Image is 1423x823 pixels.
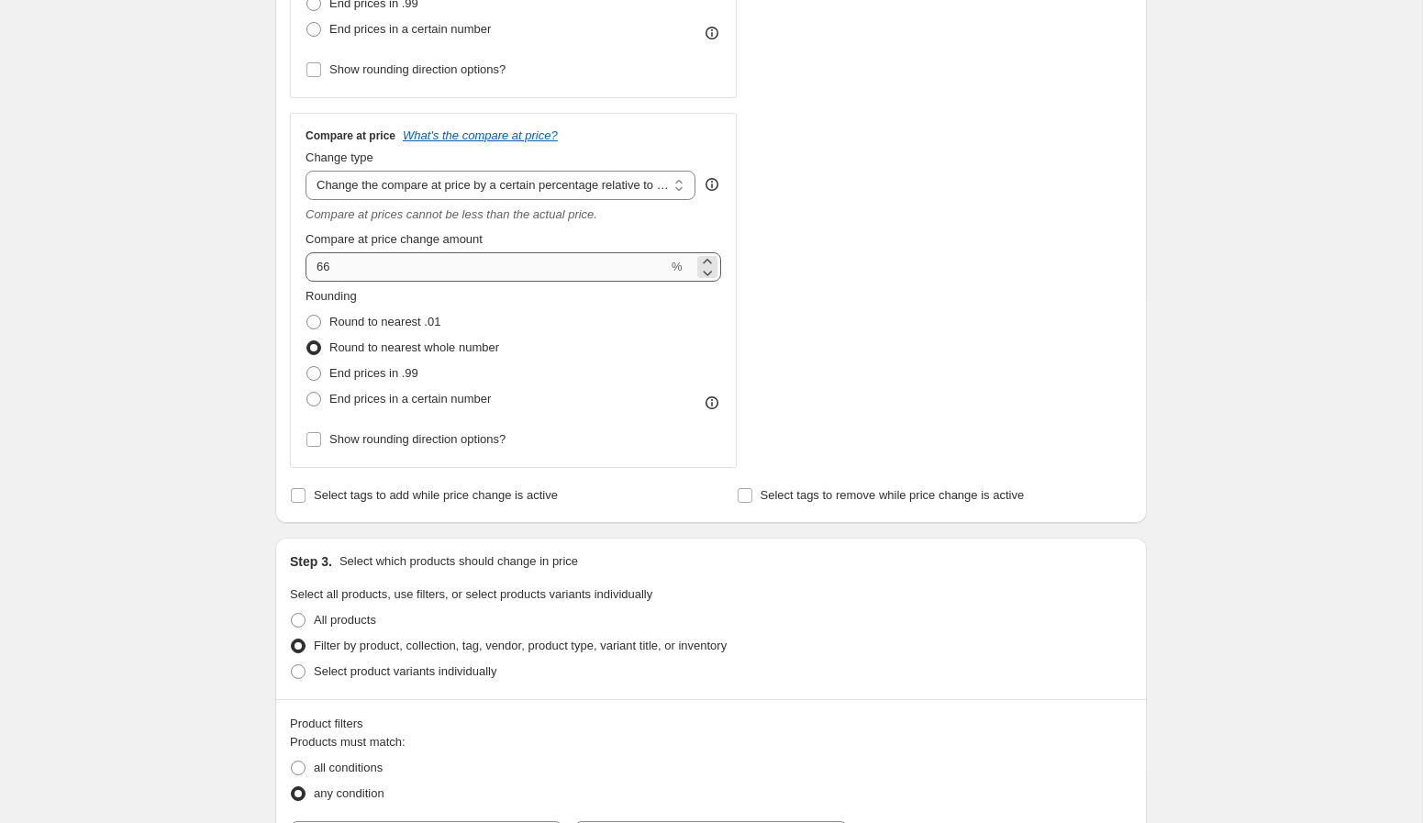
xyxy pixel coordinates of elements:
[329,366,418,380] span: End prices in .99
[314,639,727,652] span: Filter by product, collection, tag, vendor, product type, variant title, or inventory
[290,735,406,749] span: Products must match:
[306,252,668,282] input: 20
[672,260,683,273] span: %
[314,786,384,800] span: any condition
[306,150,373,164] span: Change type
[314,761,383,774] span: all conditions
[290,587,652,601] span: Select all products, use filters, or select products variants individually
[290,552,332,571] h2: Step 3.
[306,128,395,143] h3: Compare at price
[306,289,357,303] span: Rounding
[314,664,496,678] span: Select product variants individually
[761,488,1025,502] span: Select tags to remove while price change is active
[329,340,499,354] span: Round to nearest whole number
[329,62,506,76] span: Show rounding direction options?
[329,432,506,446] span: Show rounding direction options?
[329,392,491,406] span: End prices in a certain number
[314,488,558,502] span: Select tags to add while price change is active
[329,315,440,328] span: Round to nearest .01
[329,22,491,36] span: End prices in a certain number
[703,175,721,194] div: help
[339,552,578,571] p: Select which products should change in price
[306,207,597,221] i: Compare at prices cannot be less than the actual price.
[306,232,483,246] span: Compare at price change amount
[403,128,558,142] button: What's the compare at price?
[314,613,376,627] span: All products
[290,715,1132,733] div: Product filters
